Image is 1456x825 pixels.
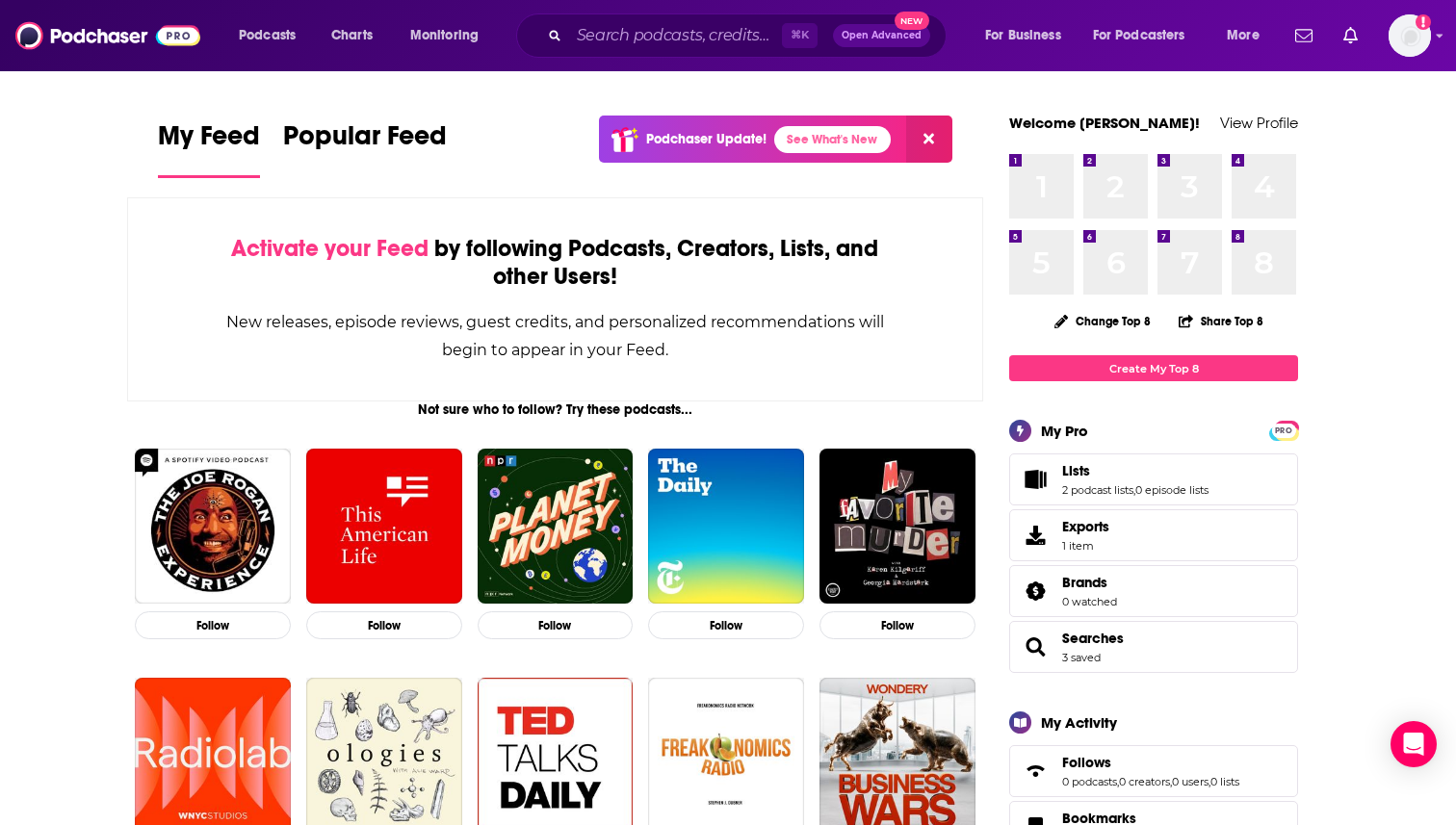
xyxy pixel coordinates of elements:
a: 0 lists [1210,775,1239,788]
div: Open Intercom Messenger [1391,721,1437,767]
div: Search podcasts, credits, & more... [534,13,965,58]
a: Create My Top 8 [1009,355,1298,381]
span: , [1117,775,1119,788]
span: , [1133,483,1135,497]
button: open menu [225,20,321,51]
a: 2 podcast lists [1062,483,1133,497]
span: More [1227,22,1260,49]
span: Exports [1062,518,1109,535]
button: open menu [972,20,1085,51]
span: Brands [1062,574,1107,591]
span: My Feed [158,119,260,164]
a: Show notifications dropdown [1336,19,1365,52]
span: , [1209,775,1210,788]
a: Welcome [PERSON_NAME]! [1009,114,1200,132]
span: Activate your Feed [231,234,429,263]
a: Show notifications dropdown [1287,19,1320,52]
button: Follow [819,611,975,639]
a: Searches [1016,633,1054,660]
button: Show profile menu [1389,14,1431,57]
span: Exports [1016,522,1054,549]
a: Brands [1016,578,1054,605]
button: Change Top 8 [1043,309,1162,333]
a: Charts [319,20,384,51]
a: 0 users [1172,775,1209,788]
div: by following Podcasts, Creators, Lists, and other Users! [224,235,886,291]
a: Exports [1009,509,1298,561]
button: open menu [397,20,504,51]
img: Podchaser - Follow, Share and Rate Podcasts [15,17,200,54]
button: Follow [648,611,804,639]
button: Open AdvancedNew [833,24,930,47]
span: Open Advanced [842,31,922,40]
input: Search podcasts, credits, & more... [569,20,782,51]
div: New releases, episode reviews, guest credits, and personalized recommendations will begin to appe... [224,308,886,364]
span: Follows [1062,754,1111,771]
div: Not sure who to follow? Try these podcasts... [127,401,983,418]
span: New [895,12,929,30]
a: Brands [1062,574,1117,591]
span: Logged in as Marketing09 [1389,14,1431,57]
a: View Profile [1220,114,1298,132]
a: Follows [1062,754,1239,771]
a: Lists [1062,462,1209,479]
button: Follow [478,611,634,639]
span: PRO [1272,424,1295,438]
svg: Add a profile image [1416,14,1431,30]
button: open menu [1213,20,1284,51]
a: Follows [1016,758,1054,785]
img: The Joe Rogan Experience [135,449,291,605]
a: 0 episode lists [1135,483,1209,497]
span: For Podcasters [1093,22,1185,49]
span: Follows [1009,745,1298,797]
a: 3 saved [1062,651,1101,664]
button: Follow [135,611,291,639]
span: For Business [985,22,1061,49]
span: Popular Feed [283,119,447,164]
span: , [1170,775,1172,788]
img: User Profile [1389,14,1431,57]
button: open menu [1080,20,1213,51]
span: Podcasts [239,22,296,49]
div: My Activity [1041,713,1117,732]
a: PRO [1272,423,1295,437]
a: See What's New [774,126,891,153]
a: Popular Feed [283,119,447,178]
p: Podchaser Update! [646,131,767,147]
a: 0 podcasts [1062,775,1117,788]
span: Monitoring [410,22,479,49]
span: Charts [331,22,373,49]
a: My Feed [158,119,260,178]
span: Searches [1009,621,1298,673]
button: Share Top 8 [1178,302,1264,340]
a: 0 creators [1119,775,1170,788]
span: 1 item [1062,539,1109,553]
span: Lists [1009,453,1298,505]
button: Follow [306,611,462,639]
span: ⌘ K [782,23,818,48]
a: 0 watched [1062,595,1117,608]
span: Brands [1009,565,1298,617]
span: Lists [1062,462,1090,479]
a: Searches [1062,630,1124,647]
img: My Favorite Murder with Karen Kilgariff and Georgia Hardstark [819,449,975,605]
img: Planet Money [478,449,634,605]
div: My Pro [1041,422,1088,440]
img: This American Life [306,449,462,605]
img: The Daily [648,449,804,605]
a: Lists [1016,466,1054,493]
